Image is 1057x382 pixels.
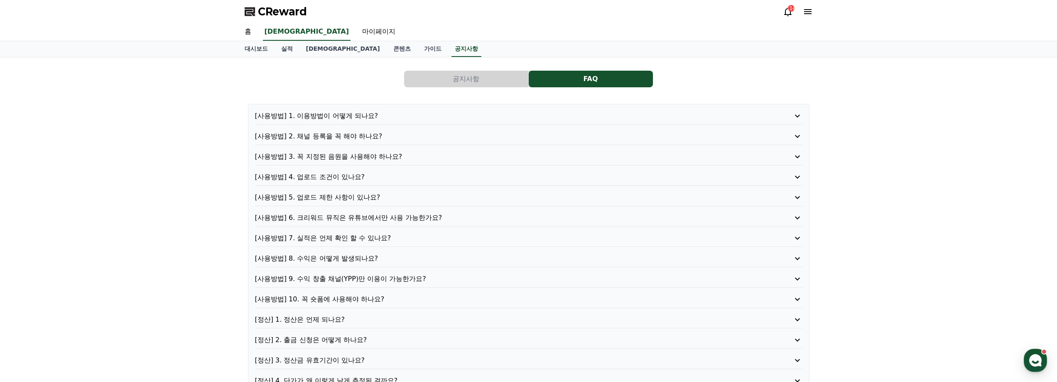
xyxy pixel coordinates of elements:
[238,41,275,57] a: 대시보드
[255,355,802,365] button: [정산] 3. 정산금 유효기간이 있나요?
[255,315,802,325] button: [정산] 1. 정산은 언제 되나요?
[255,315,759,325] p: [정산] 1. 정산은 언제 되나요?
[258,5,307,18] span: CReward
[275,41,299,57] a: 실적
[255,294,759,304] p: [사용방법] 10. 꼭 숏폼에 사용해야 하나요?
[255,254,802,264] button: [사용방법] 8. 수익은 어떻게 발생되나요?
[255,294,802,304] button: [사용방법] 10. 꼭 숏폼에 사용해야 하나요?
[255,192,759,202] p: [사용방법] 5. 업로드 제한 사항이 있나요?
[255,335,759,345] p: [정산] 2. 출금 신청은 어떻게 하나요?
[255,335,802,345] button: [정산] 2. 출금 신청은 어떻게 하나요?
[255,233,759,243] p: [사용방법] 7. 실적은 언제 확인 할 수 있나요?
[255,254,759,264] p: [사용방법] 8. 수익은 어떻게 발생되나요?
[26,276,31,283] span: 홈
[255,131,802,141] button: [사용방법] 2. 채널 등록을 꼭 해야 하나요?
[529,71,653,87] button: FAQ
[417,41,448,57] a: 가이드
[255,233,802,243] button: [사용방법] 7. 실적은 언제 확인 할 수 있나요?
[263,23,351,41] a: [DEMOGRAPHIC_DATA]
[255,274,759,284] p: [사용방법] 9. 수익 창출 채널(YPP)만 이용이 가능한가요?
[255,152,802,162] button: [사용방법] 3. 꼭 지정된 음원을 사용해야 하나요?
[255,213,759,223] p: [사용방법] 6. 크리워드 뮤직은 유튜브에서만 사용 가능한가요?
[404,71,528,87] button: 공지사항
[788,5,795,12] div: 114
[404,71,529,87] a: 공지사항
[299,41,387,57] a: [DEMOGRAPHIC_DATA]
[255,274,802,284] button: [사용방법] 9. 수익 창출 채널(YPP)만 이용이 가능한가요?
[255,152,759,162] p: [사용방법] 3. 꼭 지정된 음원을 사용해야 하나요?
[255,192,802,202] button: [사용방법] 5. 업로드 제한 사항이 있나요?
[238,23,258,41] a: 홈
[55,264,107,284] a: 대화
[255,213,802,223] button: [사용방법] 6. 크리워드 뮤직은 유튜브에서만 사용 가능한가요?
[451,41,481,57] a: 공지사항
[255,172,759,182] p: [사용방법] 4. 업로드 조건이 있나요?
[387,41,417,57] a: 콘텐츠
[255,355,759,365] p: [정산] 3. 정산금 유효기간이 있나요?
[255,172,802,182] button: [사용방법] 4. 업로드 조건이 있나요?
[2,264,55,284] a: 홈
[356,23,402,41] a: 마이페이지
[76,276,86,283] span: 대화
[255,131,759,141] p: [사용방법] 2. 채널 등록을 꼭 해야 하나요?
[128,276,138,283] span: 설정
[255,111,759,121] p: [사용방법] 1. 이용방법이 어떻게 되나요?
[255,111,802,121] button: [사용방법] 1. 이용방법이 어떻게 되나요?
[107,264,159,284] a: 설정
[245,5,307,18] a: CReward
[783,7,793,17] a: 114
